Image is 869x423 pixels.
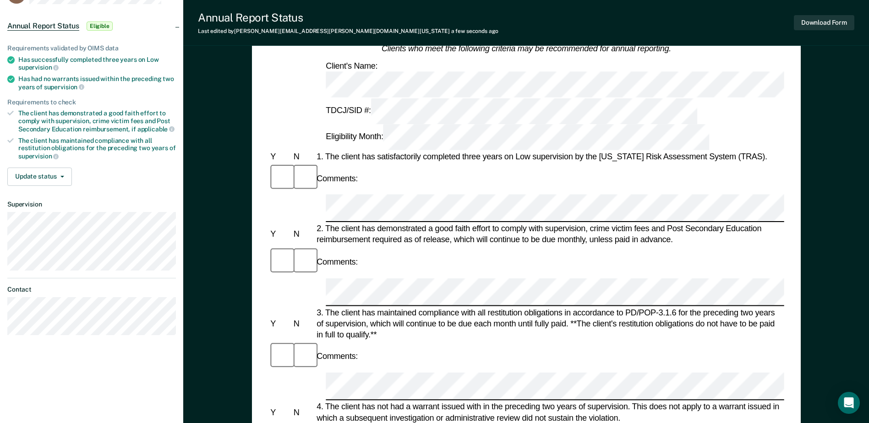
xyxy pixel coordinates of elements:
[315,256,360,267] div: Comments:
[87,22,113,31] span: Eligible
[7,201,176,208] dt: Supervision
[18,75,176,91] div: Has had no warrants issued within the preceding two years of
[268,407,291,418] div: Y
[44,83,84,91] span: supervision
[291,151,314,162] div: N
[18,64,59,71] span: supervision
[7,286,176,293] dt: Contact
[382,44,671,53] em: Clients who meet the following criteria may be recommended for annual reporting.
[18,137,176,160] div: The client has maintained compliance with all restitution obligations for the preceding two years of
[137,125,175,133] span: applicable
[18,56,176,71] div: Has successfully completed three years on Low
[315,307,784,340] div: 3. The client has maintained compliance with all restitution obligations in accordance to PD/POP-...
[198,11,498,24] div: Annual Report Status
[268,318,291,329] div: Y
[324,124,711,150] div: Eligibility Month:
[291,229,314,240] div: N
[315,351,360,362] div: Comments:
[315,151,784,162] div: 1. The client has satisfactorily completed three years on Low supervision by the [US_STATE] Risk ...
[794,15,854,30] button: Download Form
[451,28,498,34] span: a few seconds ago
[7,22,79,31] span: Annual Report Status
[7,168,72,186] button: Update status
[198,28,498,34] div: Last edited by [PERSON_NAME][EMAIL_ADDRESS][PERSON_NAME][DOMAIN_NAME][US_STATE]
[291,318,314,329] div: N
[315,223,784,245] div: 2. The client has demonstrated a good faith effort to comply with supervision, crime victim fees ...
[18,109,176,133] div: The client has demonstrated a good faith effort to comply with supervision, crime victim fees and...
[7,44,176,52] div: Requirements validated by OIMS data
[18,152,59,160] span: supervision
[268,151,291,162] div: Y
[7,98,176,106] div: Requirements to check
[268,229,291,240] div: Y
[291,407,314,418] div: N
[838,392,860,414] div: Open Intercom Messenger
[324,98,699,124] div: TDCJ/SID #:
[315,173,360,184] div: Comments:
